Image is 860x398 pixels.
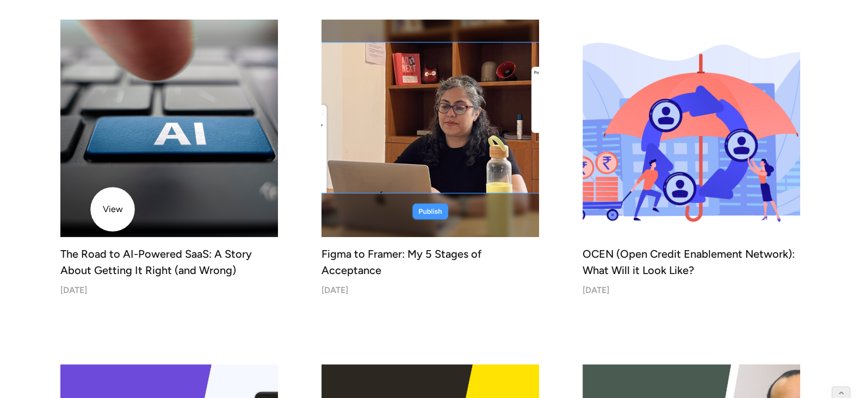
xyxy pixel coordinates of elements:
div: [DATE] [321,285,348,295]
div: [DATE] [583,285,609,295]
div: Figma to Framer: My 5 Stages of Acceptance [321,246,539,278]
div: OCEN (Open Credit Enablement Network): What Will it Look Like? [583,246,800,278]
div: [DATE] [60,285,87,295]
div: The Road to AI-Powered SaaS: A Story About Getting It Right (and Wrong) [60,246,278,278]
img: The Road to AI-Powered SaaS: A Story About Getting It Right (and Wrong) [55,14,283,242]
a: OCEN (Open Credit Enablement Network): What Will it Look Like?OCEN (Open Credit Enablement Networ... [583,20,800,295]
a: Figma to Framer: My 5 Stages of AcceptanceFigma to Framer: My 5 Stages of Acceptance[DATE] [321,20,539,295]
img: OCEN (Open Credit Enablement Network): What Will it Look Like? [583,20,800,237]
a: The Road to AI-Powered SaaS: A Story About Getting It Right (and Wrong)The Road to AI-Powered Saa... [60,20,278,295]
img: Figma to Framer: My 5 Stages of Acceptance [321,20,539,237]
